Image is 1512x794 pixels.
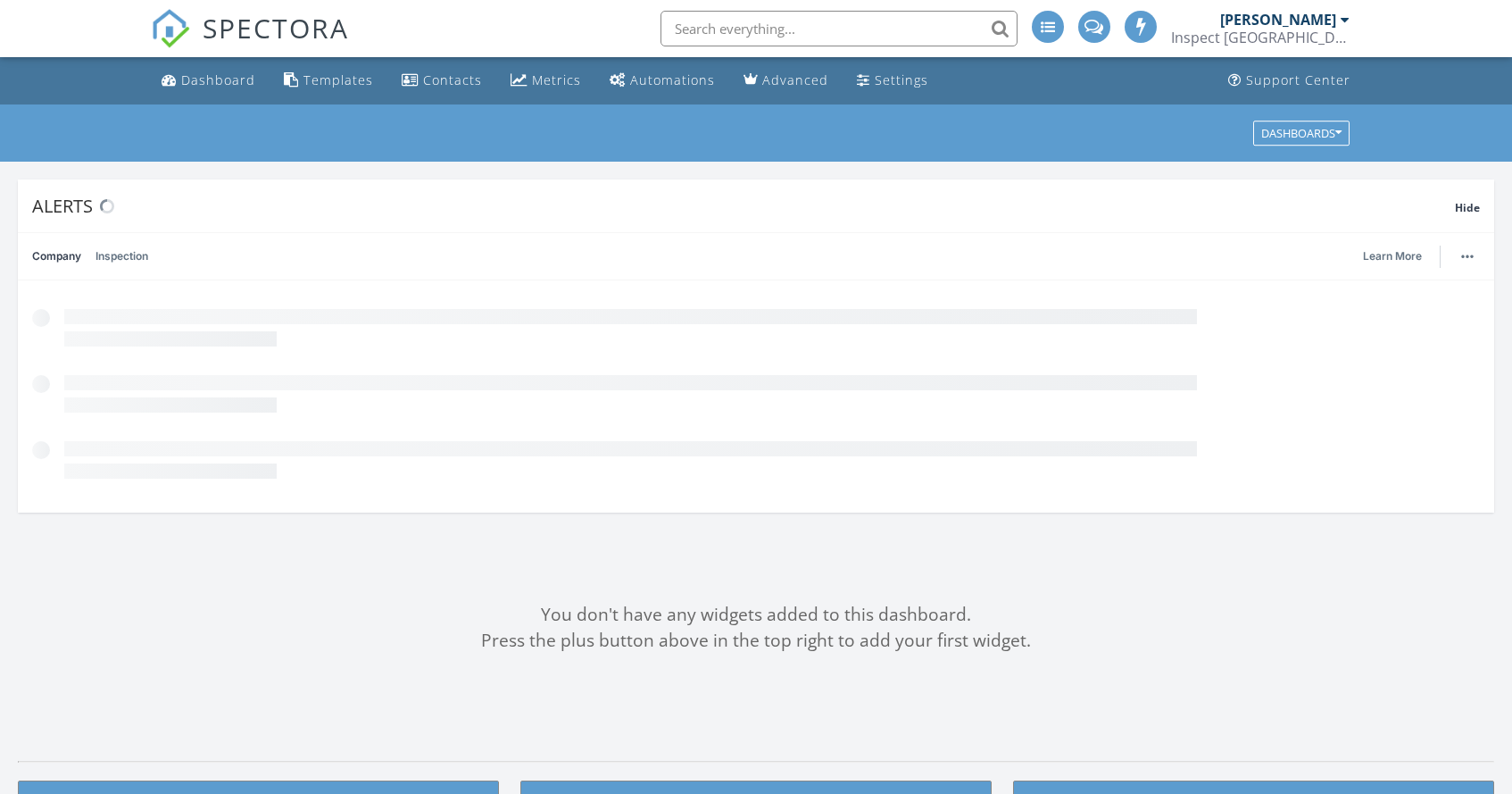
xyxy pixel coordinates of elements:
a: Contacts [395,64,489,97]
a: Metrics [503,64,588,97]
span: Hide [1455,200,1480,215]
img: The Best Home Inspection Software - Spectora [151,9,190,48]
span: SPECTORA [203,9,349,46]
a: Templates [277,64,380,97]
div: Advanced [762,71,828,88]
a: Inspection [96,233,148,280]
div: Dashboard [181,71,255,88]
div: Contacts [423,71,482,88]
img: ellipsis-632cfdd7c38ec3a7d453.svg [1461,255,1474,258]
div: [PERSON_NAME] [1220,11,1336,29]
a: Advanced [736,64,835,97]
div: Templates [303,71,373,88]
div: You don't have any widgets added to this dashboard. [18,602,1494,628]
a: Automations (Advanced) [602,64,722,97]
div: Settings [875,71,928,88]
div: Metrics [532,71,581,88]
button: Dashboards [1253,121,1350,146]
div: Inspect Canada [1171,29,1350,46]
div: Automations [630,71,715,88]
a: Settings [850,64,935,97]
a: SPECTORA [151,24,349,62]
a: Learn More [1363,247,1433,265]
a: Support Center [1221,64,1358,97]
a: Company [32,233,81,280]
a: Dashboard [154,64,262,97]
div: Press the plus button above in the top right to add your first widget. [18,628,1494,654]
input: Search everything... [660,11,1018,46]
div: Dashboards [1261,127,1342,139]
div: Alerts [32,194,1455,218]
div: Support Center [1246,71,1350,88]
